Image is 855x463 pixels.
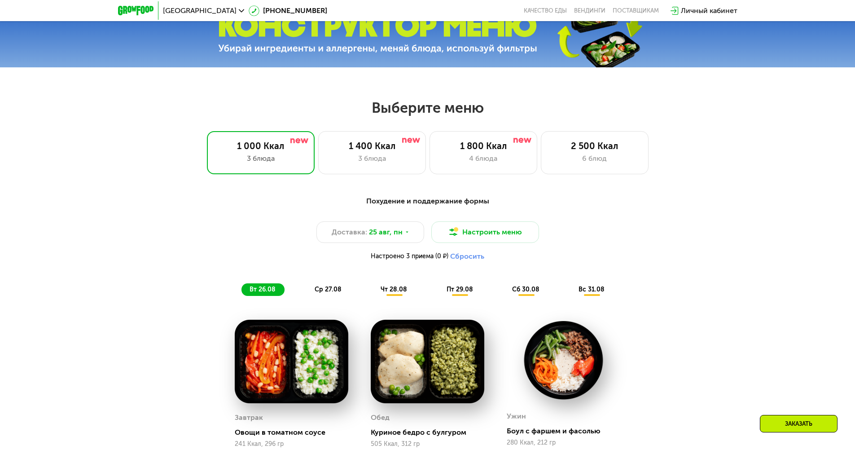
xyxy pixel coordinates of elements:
div: Обед [371,411,390,424]
div: 241 Ккал, 296 гр [235,441,348,448]
span: чт 28.08 [381,286,407,293]
div: 3 блюда [328,153,417,164]
div: поставщикам [613,7,659,14]
a: Качество еды [524,7,567,14]
div: 505 Ккал, 312 гр [371,441,484,448]
a: Вендинги [574,7,605,14]
span: Доставка: [332,227,367,238]
div: Похудение и поддержание формы [162,196,693,207]
div: Завтрак [235,411,263,424]
div: Ужин [507,410,526,423]
div: Овощи в томатном соусе [235,428,355,437]
div: 4 блюда [439,153,528,164]
h2: Выберите меню [29,99,826,117]
div: 2 500 Ккал [550,141,639,151]
button: Сбросить [450,252,484,261]
div: 1 400 Ккал [328,141,417,151]
div: Личный кабинет [681,5,737,16]
div: Заказать [760,415,837,432]
div: 1 800 Ккал [439,141,528,151]
a: [PHONE_NUMBER] [249,5,327,16]
div: 1 000 Ккал [216,141,305,151]
button: Настроить меню [431,221,539,243]
span: вс 31.08 [579,286,605,293]
span: ср 27.08 [315,286,342,293]
span: 25 авг, пн [369,227,403,238]
div: 280 Ккал, 212 гр [507,439,620,446]
div: Боул с фаршем и фасолью [507,427,627,436]
span: [GEOGRAPHIC_DATA] [163,7,237,14]
div: Куриное бедро с булгуром [371,428,491,437]
div: 6 блюд [550,153,639,164]
div: 3 блюда [216,153,305,164]
span: вт 26.08 [250,286,276,293]
span: пт 29.08 [447,286,473,293]
span: сб 30.08 [512,286,539,293]
span: Настроено 3 приема (0 ₽) [371,253,448,260]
